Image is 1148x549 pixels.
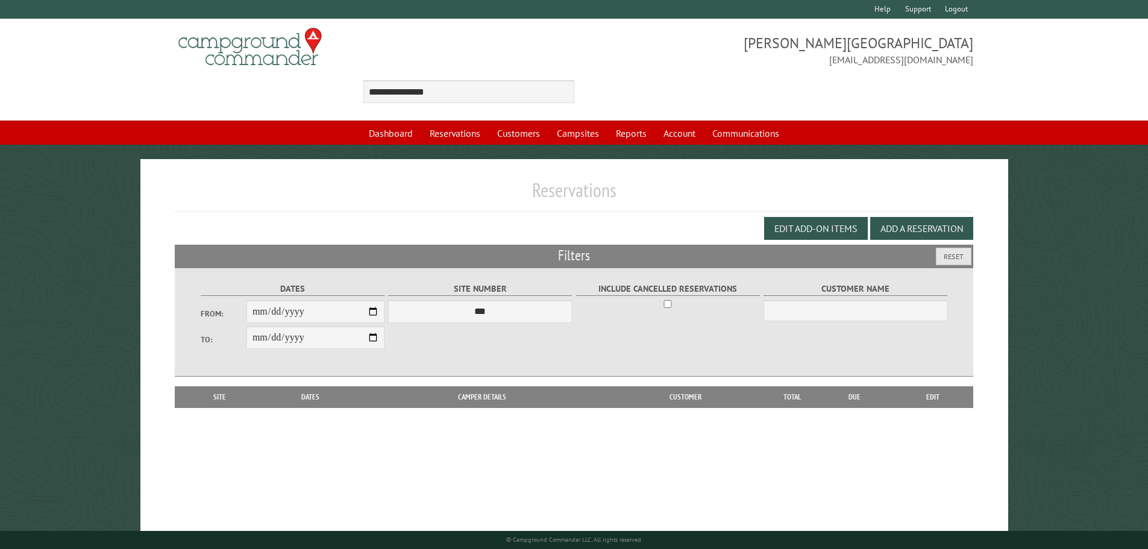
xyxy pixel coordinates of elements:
th: Due [817,386,892,408]
th: Customer [602,386,768,408]
a: Account [656,122,703,145]
th: Site [181,386,259,408]
label: Include Cancelled Reservations [576,282,760,296]
a: Customers [490,122,547,145]
label: From: [201,308,246,319]
a: Reservations [422,122,488,145]
label: Customer Name [764,282,947,296]
small: © Campground Commander LLC. All rights reserved. [506,536,642,544]
label: Site Number [388,282,572,296]
h1: Reservations [175,178,974,212]
span: [PERSON_NAME][GEOGRAPHIC_DATA] [EMAIL_ADDRESS][DOMAIN_NAME] [574,33,974,67]
th: Camper Details [362,386,602,408]
th: Edit [892,386,974,408]
button: Edit Add-on Items [764,217,868,240]
th: Total [768,386,817,408]
label: To: [201,334,246,345]
th: Dates [259,386,362,408]
a: Communications [705,122,786,145]
button: Add a Reservation [870,217,973,240]
a: Reports [609,122,654,145]
button: Reset [936,248,971,265]
label: Dates [201,282,384,296]
a: Campsites [550,122,606,145]
a: Dashboard [362,122,420,145]
h2: Filters [175,245,974,268]
img: Campground Commander [175,24,325,71]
